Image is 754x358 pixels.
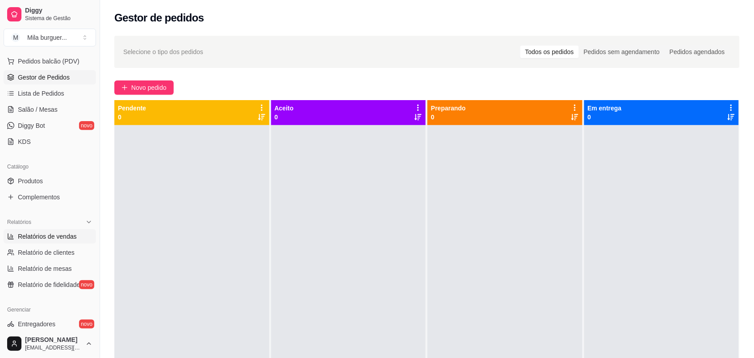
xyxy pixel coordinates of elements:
span: Salão / Mesas [18,105,58,114]
div: Gerenciar [4,303,96,317]
a: Diggy Botnovo [4,118,96,133]
a: Lista de Pedidos [4,86,96,101]
span: Novo pedido [131,83,167,93]
div: Todos os pedidos [520,46,579,58]
span: Produtos [18,177,43,185]
span: KDS [18,137,31,146]
a: KDS [4,135,96,149]
p: 0 [275,113,294,122]
p: 0 [431,113,466,122]
button: Pedidos balcão (PDV) [4,54,96,68]
span: [EMAIL_ADDRESS][DOMAIN_NAME] [25,344,82,351]
h2: Gestor de pedidos [114,11,204,25]
p: Em entrega [588,104,622,113]
a: Relatório de clientes [4,245,96,260]
span: Pedidos balcão (PDV) [18,57,80,66]
span: Sistema de Gestão [25,15,92,22]
p: 0 [118,113,146,122]
a: Gestor de Pedidos [4,70,96,84]
span: Entregadores [18,320,55,329]
div: Mila burguer ... [27,33,67,42]
span: M [11,33,20,42]
p: Aceito [275,104,294,113]
span: plus [121,84,128,91]
a: Produtos [4,174,96,188]
p: 0 [588,113,622,122]
span: Relatório de mesas [18,264,72,273]
span: Diggy Bot [18,121,45,130]
a: Relatórios de vendas [4,229,96,244]
button: Select a team [4,29,96,46]
span: Gestor de Pedidos [18,73,70,82]
div: Pedidos sem agendamento [579,46,665,58]
a: Complementos [4,190,96,204]
span: [PERSON_NAME] [25,336,82,344]
p: Preparando [431,104,466,113]
div: Pedidos agendados [665,46,730,58]
span: Relatórios [7,219,31,226]
span: Relatório de clientes [18,248,75,257]
span: Lista de Pedidos [18,89,64,98]
button: Novo pedido [114,80,174,95]
span: Relatórios de vendas [18,232,77,241]
button: [PERSON_NAME][EMAIL_ADDRESS][DOMAIN_NAME] [4,333,96,354]
div: Catálogo [4,160,96,174]
p: Pendente [118,104,146,113]
span: Relatório de fidelidade [18,280,80,289]
a: Salão / Mesas [4,102,96,117]
span: Selecione o tipo dos pedidos [123,47,203,57]
span: Complementos [18,193,60,202]
a: Relatório de fidelidadenovo [4,278,96,292]
a: DiggySistema de Gestão [4,4,96,25]
a: Entregadoresnovo [4,317,96,331]
a: Relatório de mesas [4,261,96,276]
span: Diggy [25,7,92,15]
